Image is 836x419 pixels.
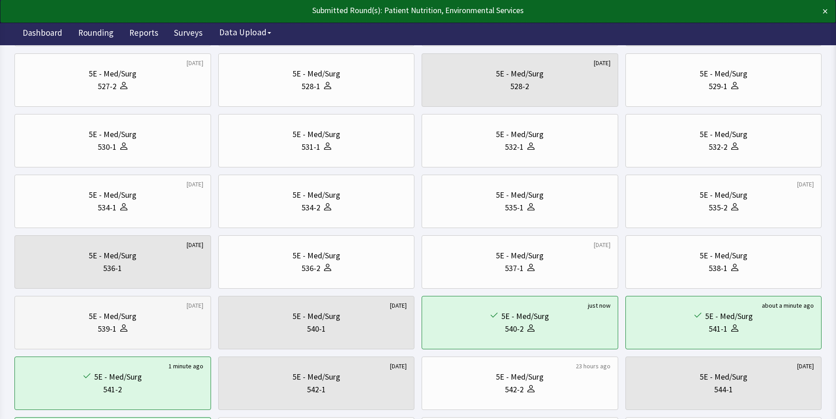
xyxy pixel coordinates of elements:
div: 5E - Med/Surg [496,371,544,383]
div: 534-1 [98,201,117,214]
div: 5E - Med/Surg [292,371,340,383]
div: 5E - Med/Surg [292,310,340,323]
div: 536-1 [103,262,122,275]
div: 5E - Med/Surg [94,371,142,383]
div: 5E - Med/Surg [292,67,340,80]
div: 5E - Med/Surg [700,249,747,262]
div: [DATE] [390,301,407,310]
div: 5E - Med/Surg [700,371,747,383]
div: 5E - Med/Surg [705,310,753,323]
div: 530-1 [98,141,117,153]
div: [DATE] [390,362,407,371]
div: 5E - Med/Surg [700,189,747,201]
div: 532-2 [709,141,728,153]
a: Reports [122,23,165,45]
div: 5E - Med/Surg [89,310,136,323]
div: 528-2 [510,80,529,93]
div: 5E - Med/Surg [89,249,136,262]
div: [DATE] [187,58,203,67]
div: [DATE] [187,240,203,249]
div: 540-2 [505,323,524,335]
div: just now [588,301,611,310]
div: 536-2 [301,262,320,275]
div: 542-1 [307,383,326,396]
div: 535-1 [505,201,524,214]
div: 5E - Med/Surg [496,128,544,141]
div: 531-1 [301,141,320,153]
a: Dashboard [16,23,69,45]
div: 5E - Med/Surg [496,189,544,201]
div: 542-2 [505,383,524,396]
div: 5E - Med/Surg [89,67,136,80]
div: 5E - Med/Surg [89,128,136,141]
div: [DATE] [797,362,814,371]
div: 534-2 [301,201,320,214]
div: 23 hours ago [576,362,611,371]
div: [DATE] [187,180,203,189]
div: 5E - Med/Surg [496,67,544,80]
a: Surveys [167,23,209,45]
div: 5E - Med/Surg [89,189,136,201]
button: Data Upload [214,24,277,41]
div: 5E - Med/Surg [292,189,340,201]
div: about a minute ago [762,301,814,310]
div: 532-1 [505,141,524,153]
div: 541-2 [103,383,122,396]
div: 538-1 [709,262,728,275]
div: 537-1 [505,262,524,275]
div: 5E - Med/Surg [700,67,747,80]
div: 5E - Med/Surg [700,128,747,141]
div: 535-2 [709,201,728,214]
a: Rounding [71,23,120,45]
div: 527-2 [98,80,117,93]
div: Submitted Round(s): Patient Nutrition, Environmental Services [8,4,746,17]
div: 5E - Med/Surg [292,249,340,262]
div: 529-1 [709,80,728,93]
div: 5E - Med/Surg [501,310,549,323]
div: 528-1 [301,80,320,93]
div: 544-1 [714,383,733,396]
div: 540-1 [307,323,326,335]
div: 541-1 [709,323,728,335]
div: [DATE] [594,240,611,249]
div: 539-1 [98,323,117,335]
button: × [822,4,828,19]
div: 5E - Med/Surg [292,128,340,141]
div: [DATE] [797,180,814,189]
div: [DATE] [187,301,203,310]
div: 5E - Med/Surg [496,249,544,262]
div: [DATE] [594,58,611,67]
div: 1 minute ago [169,362,203,371]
